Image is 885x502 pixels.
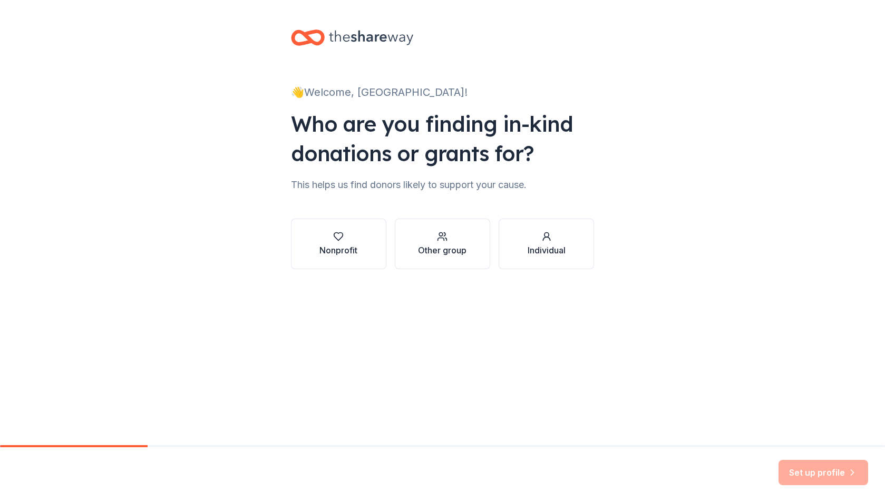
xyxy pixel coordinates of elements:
button: Other group [395,219,490,269]
div: 👋 Welcome, [GEOGRAPHIC_DATA]! [291,84,595,101]
div: Individual [528,244,566,257]
button: Nonprofit [291,219,386,269]
div: Other group [418,244,466,257]
div: Nonprofit [319,244,357,257]
div: Who are you finding in-kind donations or grants for? [291,109,595,168]
button: Individual [499,219,594,269]
div: This helps us find donors likely to support your cause. [291,176,595,193]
